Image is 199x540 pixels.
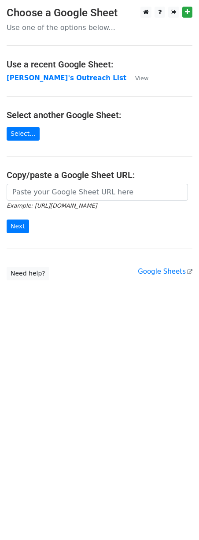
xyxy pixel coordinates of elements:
[135,75,148,82] small: View
[7,127,40,141] a: Select...
[7,74,126,82] a: [PERSON_NAME]'s Outreach List
[138,268,192,276] a: Google Sheets
[7,184,188,201] input: Paste your Google Sheet URL here
[7,267,49,280] a: Need help?
[7,23,192,32] p: Use one of the options below...
[7,7,192,19] h3: Choose a Google Sheet
[7,59,192,70] h4: Use a recent Google Sheet:
[7,220,29,233] input: Next
[7,202,97,209] small: Example: [URL][DOMAIN_NAME]
[7,110,192,120] h4: Select another Google Sheet:
[126,74,148,82] a: View
[7,170,192,180] h4: Copy/paste a Google Sheet URL:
